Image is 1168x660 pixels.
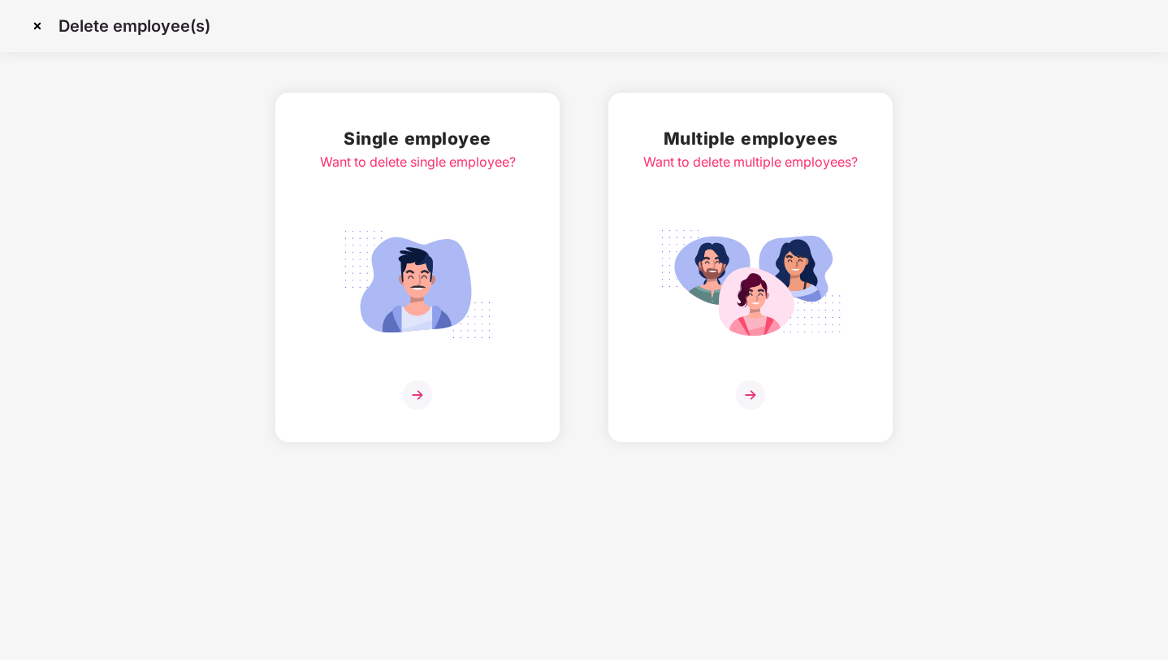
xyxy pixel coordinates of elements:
[643,125,858,152] h2: Multiple employees
[736,380,765,410] img: svg+xml;base64,PHN2ZyB4bWxucz0iaHR0cDovL3d3dy53My5vcmcvMjAwMC9zdmciIHdpZHRoPSIzNiIgaGVpZ2h0PSIzNi...
[660,221,841,348] img: svg+xml;base64,PHN2ZyB4bWxucz0iaHR0cDovL3d3dy53My5vcmcvMjAwMC9zdmciIGlkPSJNdWx0aXBsZV9lbXBsb3llZS...
[327,221,508,348] img: svg+xml;base64,PHN2ZyB4bWxucz0iaHR0cDovL3d3dy53My5vcmcvMjAwMC9zdmciIGlkPSJTaW5nbGVfZW1wbG95ZWUiIH...
[24,13,50,39] img: svg+xml;base64,PHN2ZyBpZD0iQ3Jvc3MtMzJ4MzIiIHhtbG5zPSJodHRwOi8vd3d3LnczLm9yZy8yMDAwL3N2ZyIgd2lkdG...
[320,125,516,152] h2: Single employee
[58,16,210,36] p: Delete employee(s)
[320,152,516,172] div: Want to delete single employee?
[643,152,858,172] div: Want to delete multiple employees?
[403,380,432,410] img: svg+xml;base64,PHN2ZyB4bWxucz0iaHR0cDovL3d3dy53My5vcmcvMjAwMC9zdmciIHdpZHRoPSIzNiIgaGVpZ2h0PSIzNi...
